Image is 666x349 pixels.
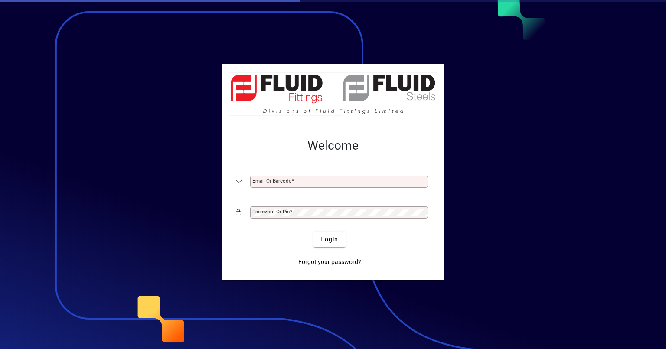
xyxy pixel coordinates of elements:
[295,254,365,270] a: Forgot your password?
[320,235,338,244] span: Login
[298,258,361,267] span: Forgot your password?
[313,232,345,247] button: Login
[252,178,291,184] mat-label: Email or Barcode
[236,138,430,153] h2: Welcome
[252,209,290,215] mat-label: Password or Pin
